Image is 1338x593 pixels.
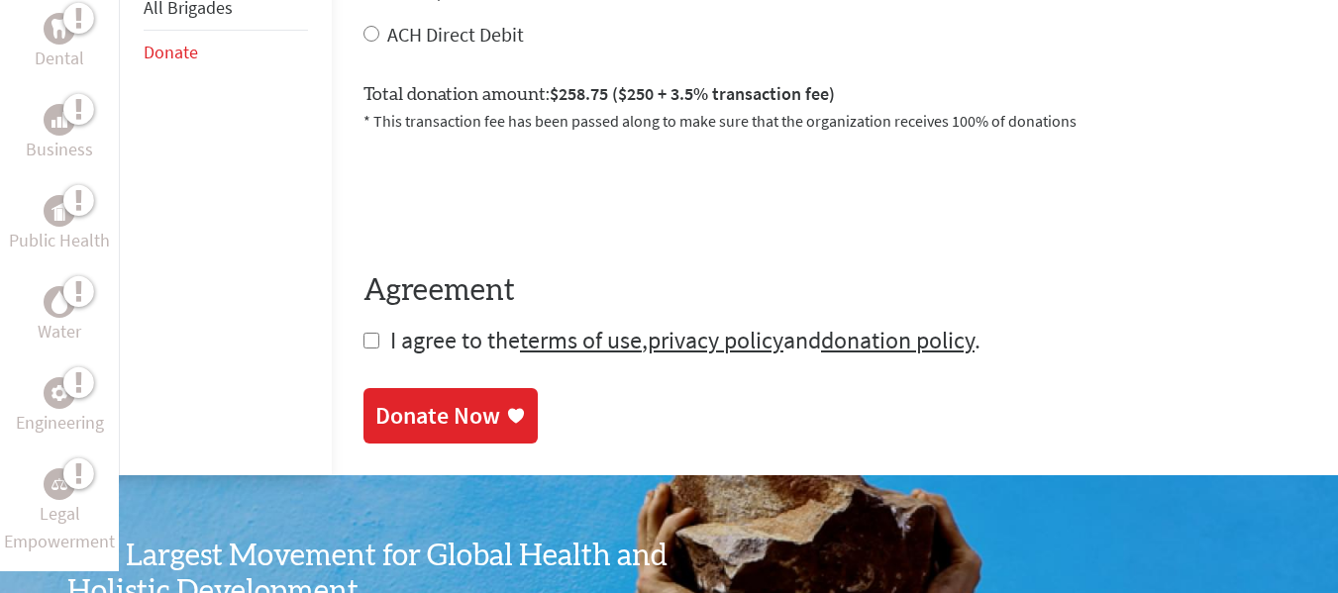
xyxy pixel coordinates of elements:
p: Legal Empowerment [4,500,115,555]
a: Donate Now [363,388,538,444]
div: Business [44,104,75,136]
label: ACH Direct Debit [387,22,524,47]
img: Public Health [51,201,67,221]
a: Public HealthPublic Health [9,195,110,254]
h4: Agreement [363,273,1306,309]
a: WaterWater [38,286,81,346]
a: EngineeringEngineering [16,377,104,437]
a: Legal EmpowermentLegal Empowerment [4,468,115,555]
iframe: reCAPTCHA [363,156,665,234]
img: Business [51,112,67,128]
a: donation policy [821,325,975,355]
a: terms of use [520,325,642,355]
a: Donate [144,41,198,63]
p: Water [38,318,81,346]
div: Engineering [44,377,75,409]
p: Public Health [9,227,110,254]
label: Total donation amount: [363,80,835,109]
img: Dental [51,20,67,39]
div: Legal Empowerment [44,468,75,500]
p: * This transaction fee has been passed along to make sure that the organization receives 100% of ... [363,109,1306,133]
span: $258.75 ($250 + 3.5% transaction fee) [550,82,835,105]
div: Water [44,286,75,318]
div: Donate Now [375,400,500,432]
p: Engineering [16,409,104,437]
p: Business [26,136,93,163]
p: Dental [35,45,84,72]
img: Legal Empowerment [51,478,67,490]
div: Public Health [44,195,75,227]
span: I agree to the , and . [390,325,980,355]
a: privacy policy [648,325,783,355]
li: Donate [144,31,308,74]
a: BusinessBusiness [26,104,93,163]
img: Water [51,291,67,314]
a: DentalDental [35,13,84,72]
div: Dental [44,13,75,45]
img: Engineering [51,385,67,401]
